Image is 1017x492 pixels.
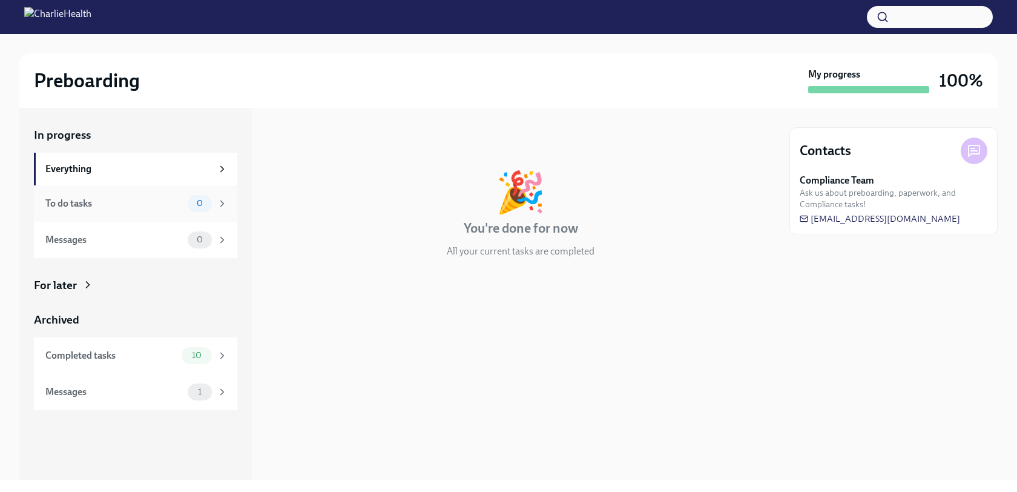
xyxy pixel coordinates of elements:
[808,68,860,81] strong: My progress
[45,233,183,247] div: Messages
[447,245,594,258] p: All your current tasks are completed
[24,7,91,27] img: CharlieHealth
[800,213,960,225] a: [EMAIL_ADDRESS][DOMAIN_NAME]
[189,199,210,208] span: 0
[34,68,140,93] h2: Preboarding
[45,349,177,362] div: Completed tasks
[939,70,983,91] h3: 100%
[800,187,987,210] span: Ask us about preboarding, paperwork, and Compliance tasks!
[185,351,209,360] span: 10
[191,387,209,396] span: 1
[266,127,323,143] div: In progress
[34,337,237,374] a: Completed tasks10
[34,278,237,293] a: For later
[34,278,77,293] div: For later
[34,185,237,222] a: To do tasks0
[45,385,183,399] div: Messages
[34,374,237,410] a: Messages1
[34,127,237,143] a: In progress
[496,172,545,212] div: 🎉
[464,219,578,238] h4: You're done for now
[800,142,851,160] h4: Contacts
[45,162,212,176] div: Everything
[189,235,210,244] span: 0
[45,197,183,210] div: To do tasks
[34,153,237,185] a: Everything
[800,174,874,187] strong: Compliance Team
[34,312,237,328] a: Archived
[34,222,237,258] a: Messages0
